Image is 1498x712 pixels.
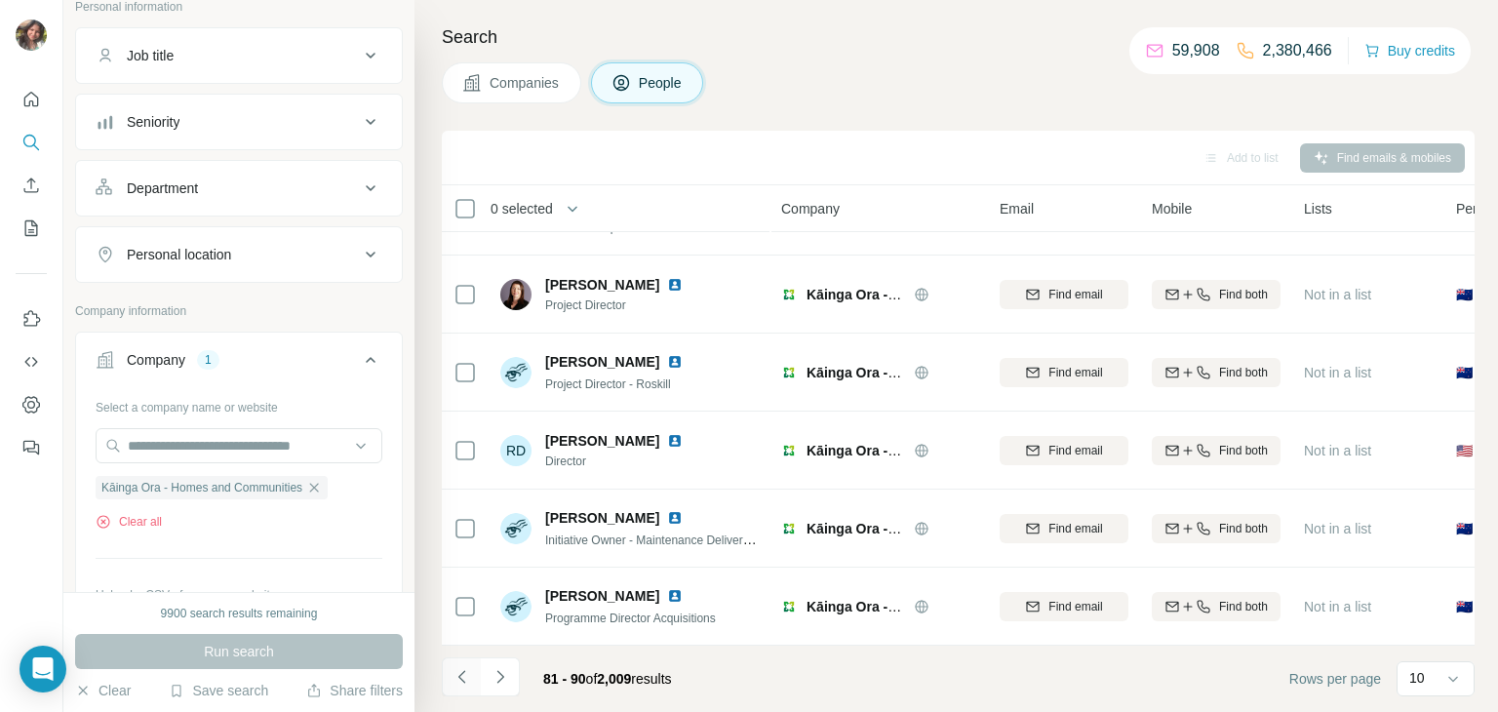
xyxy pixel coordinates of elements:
span: 🇺🇸 [1456,441,1473,460]
div: Department [127,178,198,198]
img: Avatar [500,279,532,310]
button: Use Surfe on LinkedIn [16,301,47,336]
img: Avatar [500,357,532,388]
span: Not in a list [1304,365,1371,380]
button: My lists [16,211,47,246]
span: [PERSON_NAME] [545,431,659,451]
div: Job title [127,46,174,65]
span: Not in a list [1304,287,1371,302]
span: Find email [1048,520,1102,537]
span: Find both [1219,598,1268,615]
button: Find email [1000,280,1128,309]
span: 🇳🇿 [1456,519,1473,538]
img: Logo of Kāinga Ora - Homes and Communities [781,599,797,614]
span: Rows per page [1289,669,1381,689]
span: Find both [1219,364,1268,381]
span: Kāinga Ora - Homes and Communities [807,287,1055,302]
button: Save search [169,681,268,700]
button: Personal location [76,231,402,278]
p: 59,908 [1172,39,1220,62]
span: Find both [1219,520,1268,537]
span: Find email [1048,286,1102,303]
span: 2,009 [597,671,631,687]
span: Mobile [1152,199,1192,218]
span: Not in a list [1304,521,1371,536]
button: Quick start [16,82,47,117]
button: Clear [75,681,131,700]
div: 1 [197,351,219,369]
button: Job title [76,32,402,79]
span: Initiative Owner - Maintenance Delivery System [545,532,791,547]
img: Avatar [500,591,532,622]
span: 🇳🇿 [1456,363,1473,382]
button: Feedback [16,430,47,465]
button: Find email [1000,358,1128,387]
button: Clear all [96,513,162,531]
span: 🇳🇿 [1456,597,1473,616]
span: Find email [1048,364,1102,381]
button: Seniority [76,99,402,145]
span: Kāinga Ora - Homes and Communities [807,599,1055,614]
img: Logo of Kāinga Ora - Homes and Communities [781,443,797,458]
button: Enrich CSV [16,168,47,203]
span: Project Director [545,297,706,314]
span: [PERSON_NAME] [545,508,659,528]
span: Find email [1048,442,1102,459]
button: Find both [1152,436,1281,465]
span: Project Director - Roskill [545,377,671,391]
div: RD [500,435,532,466]
button: Find both [1152,592,1281,621]
span: Find email [1048,598,1102,615]
button: Dashboard [16,387,47,422]
img: Logo of Kāinga Ora - Homes and Communities [781,287,797,302]
button: Find both [1152,514,1281,543]
span: Director [545,453,706,470]
div: Select a company name or website [96,391,382,416]
span: Programme Director Acquisitions [545,612,716,625]
span: 🇳🇿 [1456,285,1473,304]
div: Company [127,350,185,370]
span: Companies [490,73,561,93]
span: 0 selected [491,199,553,218]
span: Not in a list [1304,599,1371,614]
span: [PERSON_NAME] [545,586,659,606]
span: Find both [1219,286,1268,303]
button: Find email [1000,436,1128,465]
button: Find both [1152,358,1281,387]
span: [PERSON_NAME] [545,352,659,372]
p: Upload a CSV of company websites. [96,586,382,604]
img: Avatar [500,513,532,544]
img: Avatar [16,20,47,51]
img: Logo of Kāinga Ora - Homes and Communities [781,521,797,536]
button: Use Surfe API [16,344,47,379]
img: LinkedIn logo [667,277,683,293]
img: LinkedIn logo [667,510,683,526]
span: Kāinga Ora - Homes and Communities [807,365,1055,380]
span: Not in a list [1304,443,1371,458]
span: Email [1000,199,1034,218]
button: Department [76,165,402,212]
p: 10 [1409,668,1425,688]
button: Find both [1152,280,1281,309]
button: Navigate to next page [481,657,520,696]
div: Open Intercom Messenger [20,646,66,692]
span: Lists [1304,199,1332,218]
img: Logo of Kāinga Ora - Homes and Communities [781,365,797,380]
button: Find email [1000,592,1128,621]
img: LinkedIn logo [667,354,683,370]
img: LinkedIn logo [667,433,683,449]
span: Kāinga Ora - Homes and Communities [101,479,302,496]
button: Navigate to previous page [442,657,481,696]
button: Company1 [76,336,402,391]
p: 2,380,466 [1263,39,1332,62]
button: Search [16,125,47,160]
span: of [586,671,598,687]
p: Company information [75,302,403,320]
span: Kāinga Ora - Homes and Communities [807,521,1055,536]
div: Personal location [127,245,231,264]
button: Buy credits [1364,37,1455,64]
div: 9900 search results remaining [161,605,318,622]
span: Company [781,199,840,218]
h4: Search [442,23,1475,51]
span: Kāinga Ora - Homes and Communities [807,443,1055,458]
